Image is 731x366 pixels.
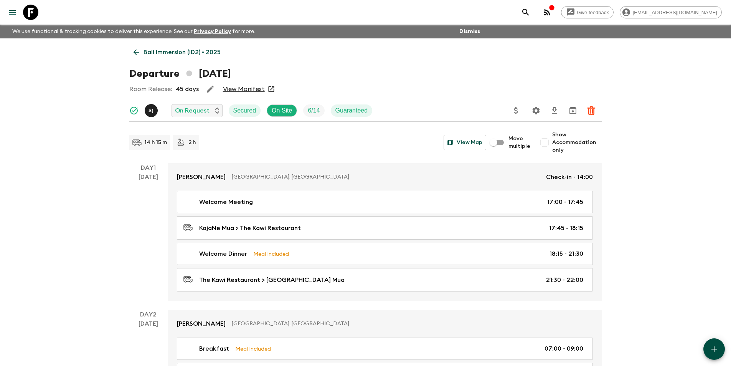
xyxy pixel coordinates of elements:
a: View Manifest [223,85,265,93]
span: [EMAIL_ADDRESS][DOMAIN_NAME] [629,10,721,15]
a: Bali Immersion (ID2) • 2025 [129,45,225,60]
p: Check-in - 14:00 [546,172,593,182]
span: Give feedback [573,10,613,15]
p: Secured [233,106,256,115]
p: KajaNe Mua > The Kawi Restaurant [199,224,301,233]
p: 14 h 15 m [145,139,167,146]
button: menu [5,5,20,20]
button: Download CSV [547,103,562,118]
p: 17:00 - 17:45 [547,197,583,207]
p: 6 / 14 [308,106,320,115]
button: S( [145,104,159,117]
p: Room Release: [129,84,172,94]
p: 17:45 - 18:15 [549,224,583,233]
p: On Request [175,106,210,115]
a: Give feedback [561,6,614,18]
a: The Kawi Restaurant > [GEOGRAPHIC_DATA] Mua21:30 - 22:00 [177,268,593,291]
button: View Map [444,135,486,150]
button: Archive (Completed, Cancelled or Unsynced Departures only) [565,103,581,118]
span: Show Accommodation only [552,131,602,154]
button: Dismiss [457,26,482,37]
p: 21:30 - 22:00 [546,275,583,285]
a: Welcome DinnerMeal Included18:15 - 21:30 [177,243,593,265]
span: Move multiple [508,135,531,150]
svg: Synced Successfully [129,106,139,115]
p: Breakfast [199,344,229,353]
a: KajaNe Mua > The Kawi Restaurant17:45 - 18:15 [177,216,593,240]
p: The Kawi Restaurant > [GEOGRAPHIC_DATA] Mua [199,275,345,285]
div: [DATE] [139,172,158,301]
p: Day 2 [129,310,168,319]
div: [EMAIL_ADDRESS][DOMAIN_NAME] [620,6,722,18]
p: Welcome Meeting [199,197,253,207]
p: Day 1 [129,163,168,172]
p: Welcome Dinner [199,249,247,258]
button: search adventures [518,5,533,20]
a: BreakfastMeal Included07:00 - 09:00 [177,338,593,360]
p: Meal Included [235,344,271,353]
a: Privacy Policy [194,29,231,34]
p: Meal Included [253,250,289,258]
a: Welcome Meeting17:00 - 17:45 [177,191,593,213]
p: 45 days [176,84,199,94]
button: Delete [584,103,599,118]
p: We use functional & tracking cookies to deliver this experience. See our for more. [9,25,258,38]
p: S ( [149,108,153,114]
p: 18:15 - 21:30 [549,249,583,258]
p: Guaranteed [335,106,368,115]
p: [GEOGRAPHIC_DATA], [GEOGRAPHIC_DATA] [232,320,587,328]
div: Trip Fill [303,104,324,117]
p: 2 h [188,139,196,146]
h1: Departure [DATE] [129,66,231,81]
p: 07:00 - 09:00 [545,344,583,353]
div: On Site [267,104,297,117]
p: On Site [272,106,292,115]
p: [GEOGRAPHIC_DATA], [GEOGRAPHIC_DATA] [232,173,540,181]
div: Secured [229,104,261,117]
a: [PERSON_NAME][GEOGRAPHIC_DATA], [GEOGRAPHIC_DATA] [168,310,602,338]
span: Shandy (Putu) Sandhi Astra Juniawan [145,106,159,113]
p: [PERSON_NAME] [177,172,226,182]
button: Settings [528,103,544,118]
button: Update Price, Early Bird Discount and Costs [508,103,524,118]
a: [PERSON_NAME][GEOGRAPHIC_DATA], [GEOGRAPHIC_DATA]Check-in - 14:00 [168,163,602,191]
p: Bali Immersion (ID2) • 2025 [144,48,221,57]
p: [PERSON_NAME] [177,319,226,328]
